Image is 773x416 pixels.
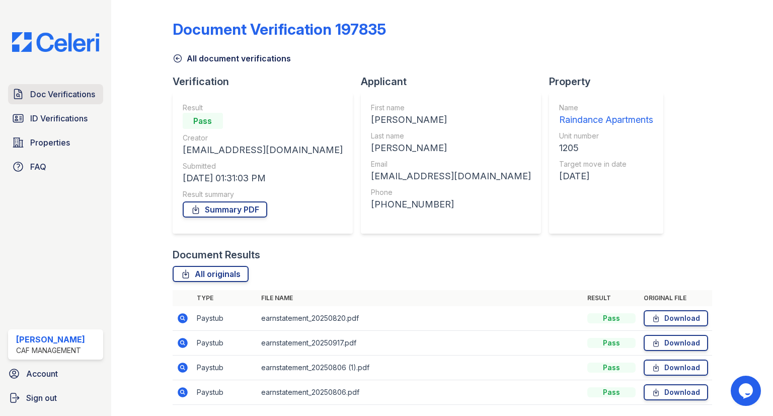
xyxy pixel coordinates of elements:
div: Creator [183,133,343,143]
span: Doc Verifications [30,88,95,100]
div: Result summary [183,189,343,199]
img: CE_Logo_Blue-a8612792a0a2168367f1c8372b55b34899dd931a85d93a1a3d3e32e68fde9ad4.png [4,32,107,52]
iframe: chat widget [731,376,763,406]
a: All originals [173,266,249,282]
div: [PERSON_NAME] [371,113,531,127]
a: Summary PDF [183,201,267,218]
a: ID Verifications [8,108,103,128]
a: FAQ [8,157,103,177]
th: Type [193,290,257,306]
a: Account [4,364,107,384]
div: Document Results [173,248,260,262]
div: Last name [371,131,531,141]
div: Pass [587,313,636,323]
td: earnstatement_20250820.pdf [257,306,583,331]
td: earnstatement_20250806.pdf [257,380,583,405]
a: Properties [8,132,103,153]
div: Property [549,75,671,89]
div: [EMAIL_ADDRESS][DOMAIN_NAME] [371,169,531,183]
div: Verification [173,75,361,89]
div: [EMAIL_ADDRESS][DOMAIN_NAME] [183,143,343,157]
div: Target move in date [559,159,653,169]
div: CAF Management [16,345,85,356]
div: Name [559,103,653,113]
div: Raindance Apartments [559,113,653,127]
div: [PERSON_NAME] [16,333,85,345]
div: Pass [587,387,636,397]
div: Submitted [183,161,343,171]
a: Download [644,360,708,376]
td: earnstatement_20250917.pdf [257,331,583,356]
div: Pass [587,363,636,373]
div: [DATE] 01:31:03 PM [183,171,343,185]
span: Account [26,368,58,380]
div: Phone [371,187,531,197]
div: Result [183,103,343,113]
a: Doc Verifications [8,84,103,104]
td: Paystub [193,380,257,405]
a: All document verifications [173,52,291,64]
div: Email [371,159,531,169]
div: [PERSON_NAME] [371,141,531,155]
td: Paystub [193,356,257,380]
div: First name [371,103,531,113]
div: [PHONE_NUMBER] [371,197,531,212]
span: Properties [30,136,70,149]
a: Name Raindance Apartments [559,103,653,127]
div: Pass [587,338,636,348]
span: ID Verifications [30,112,88,124]
th: Result [583,290,640,306]
div: Document Verification 197835 [173,20,386,38]
a: Download [644,384,708,400]
td: Paystub [193,331,257,356]
div: [DATE] [559,169,653,183]
a: Download [644,335,708,351]
th: Original file [640,290,712,306]
td: Paystub [193,306,257,331]
td: earnstatement_20250806 (1).pdf [257,356,583,380]
a: Download [644,310,708,326]
a: Sign out [4,388,107,408]
div: Pass [183,113,223,129]
span: Sign out [26,392,57,404]
th: File name [257,290,583,306]
div: Applicant [361,75,549,89]
div: Unit number [559,131,653,141]
div: 1205 [559,141,653,155]
span: FAQ [30,161,46,173]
